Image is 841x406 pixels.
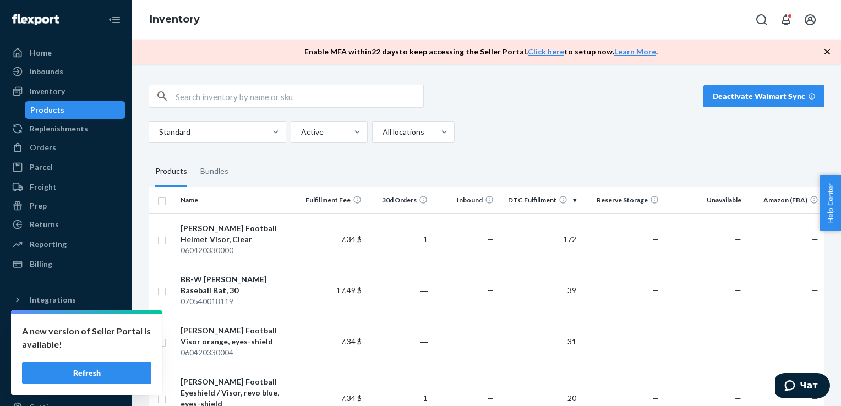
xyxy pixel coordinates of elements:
[432,187,498,213] th: Inbound
[341,234,362,244] span: 7,34 $
[300,187,366,213] th: Fulfillment Fee
[341,393,362,403] span: 7,34 $
[22,325,151,351] p: A new version of Seller Portal is available!
[812,234,818,244] span: —
[820,175,841,231] button: Help Center
[30,47,52,58] div: Home
[12,14,59,25] img: Flexport logo
[30,219,59,230] div: Returns
[652,234,659,244] span: —
[30,142,56,153] div: Orders
[30,86,65,97] div: Inventory
[30,162,53,173] div: Parcel
[799,9,821,31] button: Open account menu
[487,337,494,346] span: —
[652,337,659,346] span: —
[735,234,741,244] span: —
[487,234,494,244] span: —
[7,197,125,215] a: Prep
[812,337,818,346] span: —
[30,259,52,270] div: Billing
[7,359,125,376] a: Walmart Fast Tags
[366,187,432,213] th: 30d Orders
[751,9,773,31] button: Open Search Box
[25,101,126,119] a: Products
[155,156,187,187] div: Products
[366,213,432,265] td: 1
[300,127,301,138] input: Active
[181,223,296,245] div: [PERSON_NAME] Football Helmet Visor, Clear
[30,123,88,134] div: Replenishments
[498,265,581,316] td: 39
[30,182,57,193] div: Freight
[812,393,818,403] span: —
[7,44,125,62] a: Home
[304,46,658,57] p: Enable MFA within 22 days to keep accessing the Seller Portal. to setup now. .
[812,286,818,295] span: —
[652,286,659,295] span: —
[181,296,296,307] div: 070540018119
[775,9,797,31] button: Open notifications
[141,4,209,36] ol: breadcrumbs
[7,139,125,156] a: Orders
[735,286,741,295] span: —
[336,286,362,295] span: 17,49 $
[746,187,823,213] th: Amazon (FBA)
[366,265,432,316] td: ―
[581,187,663,213] th: Reserve Storage
[498,187,581,213] th: DTC Fulfillment
[7,158,125,176] a: Parcel
[7,235,125,253] a: Reporting
[200,156,228,187] div: Bundles
[7,340,125,358] button: Fast Tags
[528,47,564,56] a: Click here
[22,362,151,384] button: Refresh
[7,120,125,138] a: Replenishments
[366,316,432,367] td: ―
[341,337,362,346] span: 7,34 $
[498,316,581,367] td: 31
[7,216,125,233] a: Returns
[181,274,296,296] div: BB-W [PERSON_NAME] Baseball Bat, 30
[735,337,741,346] span: —
[181,347,296,358] div: 060420330004
[381,127,383,138] input: All locations
[30,294,76,305] div: Integrations
[181,325,296,347] div: [PERSON_NAME] Football Visor orange, eyes-shield
[30,105,64,116] div: Products
[735,393,741,403] span: —
[150,13,200,25] a: Inventory
[614,47,656,56] a: Learn More
[158,127,159,138] input: Standard
[487,393,494,403] span: —
[498,213,581,265] td: 172
[103,9,125,31] button: Close Navigation
[181,245,296,256] div: 060420330000
[7,313,125,326] a: Add Integration
[176,187,300,213] th: Name
[703,85,824,107] button: Deactivate Walmart Sync
[176,85,423,107] input: Search inventory by name or sku
[7,291,125,309] button: Integrations
[7,63,125,80] a: Inbounds
[7,381,125,394] a: Add Fast Tag
[30,200,47,211] div: Prep
[30,66,63,77] div: Inbounds
[30,239,67,250] div: Reporting
[7,178,125,196] a: Freight
[7,83,125,100] a: Inventory
[775,373,830,400] iframe: Открывает виджет, в котором вы можете побеседовать в чате со своим агентом
[487,286,494,295] span: —
[652,393,659,403] span: —
[663,187,746,213] th: Unavailable
[7,255,125,273] a: Billing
